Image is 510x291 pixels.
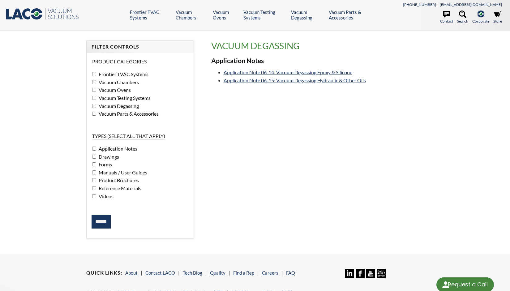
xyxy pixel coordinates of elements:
input: Frontier TVAC Systems [92,72,96,76]
legend: Types (select all that apply) [92,133,165,140]
img: 24/7 Support Icon [377,269,386,278]
span: Vacuum Parts & Accessories [97,111,159,117]
input: Reference Materials [92,186,96,190]
a: Vacuum Ovens [213,9,239,20]
a: Application Note 06-14: Vacuum Degassing Epoxy & Silicone [224,69,352,75]
input: Vacuum Testing Systems [92,96,96,100]
a: Vacuum Degassing [291,9,324,20]
h4: Filter Controls [92,44,189,50]
span: translation missing: en.product_groups.Vacuum Degassing [211,41,300,51]
img: round button [441,280,451,290]
span: Product Brochures [97,177,139,183]
span: Corporate [472,18,489,24]
a: Vacuum Parts & Accessories [329,9,379,20]
input: Application Notes [92,147,96,151]
a: Vacuum Chambers [176,9,208,20]
input: Product Brochures [92,178,96,182]
a: Find a Rep [233,270,254,276]
a: Contact LACO [145,270,175,276]
h3: Application Notes [211,57,424,65]
a: [EMAIL_ADDRESS][DOMAIN_NAME] [440,2,502,7]
input: Forms [92,162,96,166]
a: Store [493,11,502,24]
span: Forms [97,161,112,167]
input: Vacuum Parts & Accessories [92,112,96,116]
span: Vacuum Degassing [97,103,139,109]
legend: Product Categories [92,58,147,65]
a: Contact [440,11,453,24]
a: Vacuum Testing Systems [243,9,286,20]
span: Vacuum Chambers [97,79,139,85]
h4: Quick Links [86,270,122,276]
span: Frontier TVAC Systems [97,71,148,77]
span: Reference Materials [97,185,141,191]
input: Drawings [92,155,96,159]
input: Vacuum Chambers [92,80,96,84]
a: Tech Blog [183,270,202,276]
input: Manuals / User Guides [92,170,96,174]
a: Frontier TVAC Systems [130,9,171,20]
input: Videos [92,194,96,198]
a: FAQ [286,270,295,276]
span: Application Notes [97,146,137,152]
a: Application Note 06-15: Vacuum Degassing Hydraulic & Other Oils [224,77,366,83]
input: Vacuum Ovens [92,88,96,92]
span: Drawings [97,154,119,160]
a: Careers [262,270,278,276]
a: 24/7 Support [377,273,386,279]
a: Quality [210,270,225,276]
span: Manuals / User Guides [97,169,147,175]
span: Vacuum Testing Systems [97,95,151,101]
a: About [125,270,138,276]
input: Vacuum Degassing [92,104,96,108]
a: [PHONE_NUMBER] [403,2,436,7]
span: Videos [97,193,114,199]
a: Search [457,11,468,24]
span: Vacuum Ovens [97,87,131,93]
